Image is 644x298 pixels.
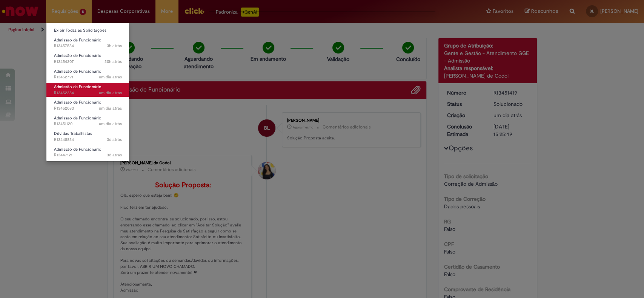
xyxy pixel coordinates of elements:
time: 27/08/2025 11:58:40 [99,105,122,111]
span: R13452384 [54,90,122,96]
ul: Requisições [46,23,129,162]
a: Aberto R13452083 : Admissão de Funcionário [46,98,129,112]
span: R13448834 [54,137,122,143]
span: R13452083 [54,105,122,112]
span: 3h atrás [107,43,122,49]
a: Aberto R13447121 : Admissão de Funcionário [46,145,129,159]
span: 3d atrás [107,152,122,158]
span: 20h atrás [105,59,122,64]
span: Admissão de Funcionário [54,99,101,105]
a: Aberto R13451120 : Admissão de Funcionário [46,114,129,128]
span: um dia atrás [99,74,122,80]
span: Dúvidas Trabalhistas [54,131,92,136]
a: Exibir Todas as Solicitações [46,26,129,35]
time: 27/08/2025 09:40:53 [99,121,122,127]
span: R13451120 [54,121,122,127]
span: 3d atrás [107,137,122,142]
a: Aberto R13457534 : Admissão de Funcionário [46,36,129,50]
span: R13454207 [54,59,122,65]
span: R13447121 [54,152,122,158]
span: R13452791 [54,74,122,80]
span: Admissão de Funcionário [54,37,101,43]
span: Admissão de Funcionário [54,69,101,74]
span: Admissão de Funcionário [54,53,101,58]
a: Aberto R13448834 : Dúvidas Trabalhistas [46,130,129,144]
span: um dia atrás [99,121,122,127]
span: um dia atrás [99,105,122,111]
time: 28/08/2025 12:17:38 [107,43,122,49]
a: Aberto R13452384 : Admissão de Funcionário [46,83,129,97]
time: 26/08/2025 14:51:46 [107,137,122,142]
span: Admissão de Funcionário [54,84,101,90]
a: Aberto R13454207 : Admissão de Funcionário [46,52,129,66]
span: Admissão de Funcionário [54,147,101,152]
time: 27/08/2025 18:48:47 [105,59,122,64]
a: Aberto R13452791 : Admissão de Funcionário [46,67,129,81]
time: 26/08/2025 09:48:36 [107,152,122,158]
time: 27/08/2025 13:17:43 [99,90,122,96]
span: Admissão de Funcionário [54,115,101,121]
time: 27/08/2025 14:31:59 [99,74,122,80]
span: um dia atrás [99,90,122,96]
span: R13457534 [54,43,122,49]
